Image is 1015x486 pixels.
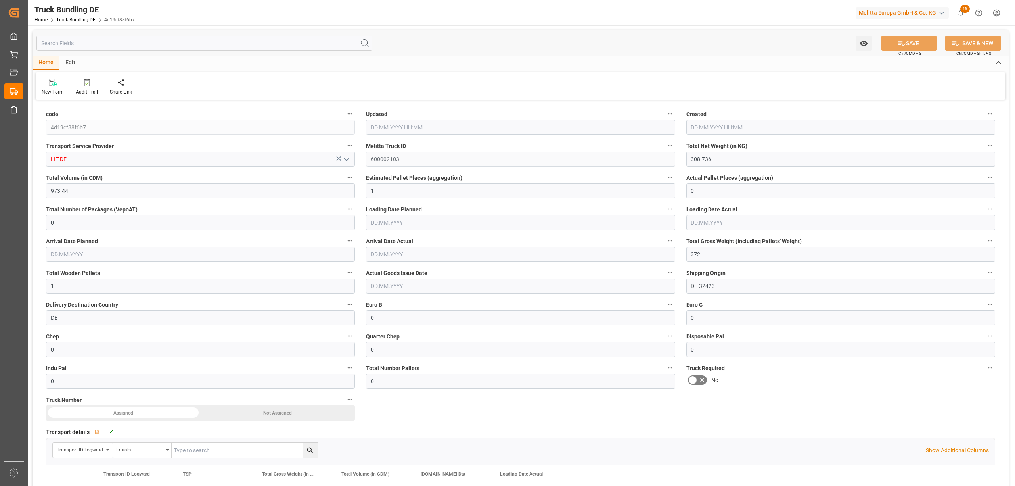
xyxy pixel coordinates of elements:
[46,206,138,214] span: Total Number of Packages (VepoAT)
[345,204,355,214] button: Total Number of Packages (VepoAT)
[985,331,995,341] button: Disposable Pal
[856,7,949,19] div: Melitta Europa GmbH & Co. KG
[110,88,132,96] div: Share Link
[686,110,707,119] span: Created
[201,405,355,421] div: Not Assigned
[366,142,406,150] span: Melitta Truck ID
[103,471,150,477] span: Transport ID Logward
[366,215,675,230] input: DD.MM.YYYY
[366,247,675,262] input: DD.MM.YYYY
[57,444,103,453] div: Transport ID Logward
[46,269,100,277] span: Total Wooden Pallets
[36,36,372,51] input: Search Fields
[500,471,543,477] span: Loading Date Actual
[46,332,59,341] span: Chep
[366,110,387,119] span: Updated
[345,172,355,182] button: Total Volume (in CDM)
[686,215,995,230] input: DD.MM.YYYY
[985,236,995,246] button: Total Gross Weight (Including Pallets' Weight)
[345,140,355,151] button: Transport Service Provider
[665,299,675,309] button: Euro B
[303,443,318,458] button: search button
[665,331,675,341] button: Quarter Chep
[53,443,112,458] button: open menu
[366,332,400,341] span: Quarter Chep
[366,174,462,182] span: Estimated Pallet Places (aggregation)
[881,36,937,51] button: SAVE
[856,5,952,20] button: Melitta Europa GmbH & Co. KG
[665,109,675,119] button: Updated
[366,206,422,214] span: Loading Date Planned
[665,140,675,151] button: Melitta Truck ID
[686,364,725,373] span: Truck Required
[46,405,201,421] div: Assigned
[945,36,1001,51] button: SAVE & NEW
[366,279,675,294] input: DD.MM.YYYY
[985,363,995,373] button: Truck Required
[686,120,995,135] input: DD.MM.YYYY HH:MM
[34,17,48,23] a: Home
[686,237,802,246] span: Total Gross Weight (Including Pallets' Weight)
[46,396,82,404] span: Truck Number
[46,428,90,436] span: Transport details
[262,471,315,477] span: Total Gross Weight (in KG)
[970,4,988,22] button: Help Center
[985,204,995,214] button: Loading Date Actual
[345,331,355,341] button: Chep
[686,332,724,341] span: Disposable Pal
[112,443,172,458] button: open menu
[116,444,163,453] div: Equals
[711,376,718,384] span: No
[665,172,675,182] button: Estimated Pallet Places (aggregation)
[366,237,413,246] span: Arrival Date Actual
[46,301,118,309] span: Delivery Destination Country
[345,299,355,309] button: Delivery Destination Country
[46,237,98,246] span: Arrival Date Planned
[366,364,419,373] span: Total Number Pallets
[183,471,192,477] span: TSP
[42,88,64,96] div: New Form
[898,50,921,56] span: Ctrl/CMD + S
[960,5,970,13] span: 19
[345,267,355,278] button: Total Wooden Pallets
[686,142,747,150] span: Total Net Weight (in KG)
[340,153,352,165] button: open menu
[345,109,355,119] button: code
[956,50,991,56] span: Ctrl/CMD + Shift + S
[76,88,98,96] div: Audit Trail
[985,172,995,182] button: Actual Pallet Places (aggregation)
[345,394,355,405] button: Truck Number
[985,140,995,151] button: Total Net Weight (in KG)
[345,363,355,373] button: Indu Pal
[952,4,970,22] button: show 19 new notifications
[46,364,67,373] span: Indu Pal
[366,301,382,309] span: Euro B
[985,267,995,278] button: Shipping Origin
[856,36,872,51] button: open menu
[665,363,675,373] button: Total Number Pallets
[686,301,703,309] span: Euro C
[665,267,675,278] button: Actual Goods Issue Date
[985,299,995,309] button: Euro C
[46,247,355,262] input: DD.MM.YYYY
[985,109,995,119] button: Created
[366,269,427,277] span: Actual Goods Issue Date
[686,206,737,214] span: Loading Date Actual
[665,204,675,214] button: Loading Date Planned
[421,471,465,477] span: [DOMAIN_NAME] Dat
[926,446,989,455] p: Show Additional Columns
[366,120,675,135] input: DD.MM.YYYY HH:MM
[345,236,355,246] button: Arrival Date Planned
[34,4,135,15] div: Truck Bundling DE
[341,471,389,477] span: Total Volume (in CDM)
[46,110,58,119] span: code
[686,174,773,182] span: Actual Pallet Places (aggregation)
[56,17,96,23] a: Truck Bundling DE
[686,269,726,277] span: Shipping Origin
[46,174,103,182] span: Total Volume (in CDM)
[59,56,81,70] div: Edit
[33,56,59,70] div: Home
[46,142,114,150] span: Transport Service Provider
[665,236,675,246] button: Arrival Date Actual
[172,443,318,458] input: Type to search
